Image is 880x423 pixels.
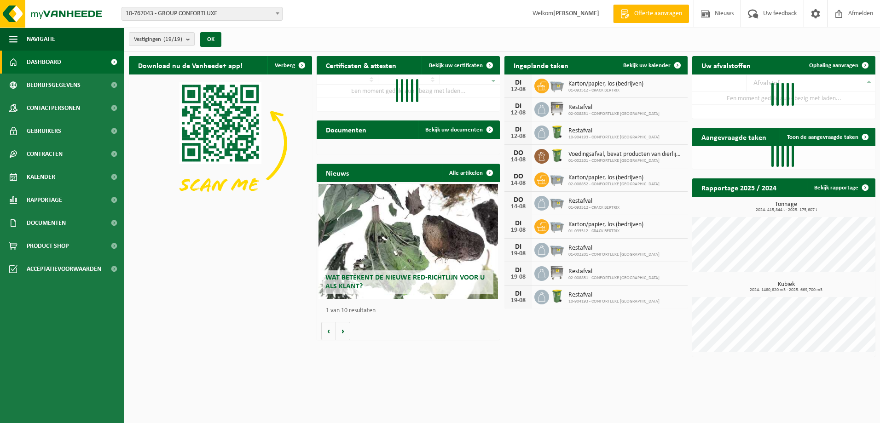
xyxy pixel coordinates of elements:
span: 01-093512 - CRACK BERTRIX [568,229,643,234]
div: DI [509,267,527,274]
img: WB-2500-GAL-GY-01 [549,194,565,210]
span: Offerte aanvragen [632,9,684,18]
div: 12-08 [509,86,527,93]
a: Bekijk uw documenten [418,120,499,139]
a: Alle artikelen [442,164,499,182]
div: 19-08 [509,227,527,234]
span: 01-002201 - CONFORTLUXE [GEOGRAPHIC_DATA] [568,252,660,257]
span: 01-093512 - CRACK BERTRIX [568,88,643,93]
h2: Nieuws [317,164,358,182]
span: Voedingsafval, bevat producten van dierlijke oorsprong, onverpakt, categorie 3 [568,151,683,158]
span: Bedrijfsgegevens [27,74,81,97]
a: Ophaling aanvragen [802,56,874,74]
img: WB-1100-GAL-GY-02 [549,265,565,280]
img: Download de VHEPlus App [129,74,312,212]
span: Ophaling aanvragen [809,63,858,69]
img: WB-0240-HPE-GN-50 [549,148,565,163]
span: 10-767043 - GROUP CONFORTLUXE [122,7,283,21]
h2: Certificaten & attesten [317,56,405,74]
span: Verberg [275,63,295,69]
span: Product Shop [27,234,69,257]
span: 02-008852 - CONFORTLUXE [GEOGRAPHIC_DATA] [568,182,660,187]
a: Bekijk rapportage [807,178,874,197]
div: DO [509,173,527,180]
a: Bekijk uw kalender [616,56,687,74]
img: WB-0240-HPE-GN-50 [549,124,565,140]
a: Wat betekent de nieuwe RED-richtlijn voor u als klant? [318,184,498,299]
div: 14-08 [509,157,527,163]
span: Restafval [568,292,660,299]
div: DI [509,126,527,133]
span: Karton/papier, los (bedrijven) [568,174,660,182]
div: 19-08 [509,251,527,257]
span: Restafval [568,104,660,111]
img: WB-2500-GAL-GY-01 [549,241,565,257]
button: Vorige [321,322,336,340]
span: Contracten [27,143,63,166]
p: 1 van 10 resultaten [326,308,495,314]
strong: [PERSON_NAME] [553,10,599,17]
button: Verberg [267,56,311,74]
span: Vestigingen [134,33,182,46]
span: 02-008851 - CONFORTLUXE [GEOGRAPHIC_DATA] [568,111,660,117]
button: OK [200,32,221,47]
span: 10-904193 - CONFORTLUXE [GEOGRAPHIC_DATA] [568,135,660,140]
span: Restafval [568,245,660,252]
button: Volgende [336,322,350,340]
div: 14-08 [509,204,527,210]
span: Restafval [568,198,619,205]
span: Karton/papier, los (bedrijven) [568,221,643,229]
span: 02-008851 - CONFORTLUXE [GEOGRAPHIC_DATA] [568,275,660,281]
span: 10-767043 - GROUP CONFORTLUXE [122,7,282,20]
img: WB-1100-GAL-GY-02 [549,101,565,116]
span: Dashboard [27,51,61,74]
h2: Rapportage 2025 / 2024 [692,178,786,196]
div: DO [509,196,527,204]
div: DO [509,149,527,157]
div: DI [509,290,527,297]
span: Bekijk uw documenten [425,127,483,133]
div: 19-08 [509,274,527,280]
h3: Kubiek [697,281,875,292]
img: WB-2500-GAL-GY-01 [549,171,565,187]
div: 14-08 [509,180,527,187]
h2: Download nu de Vanheede+ app! [129,56,252,74]
count: (19/19) [163,36,182,42]
span: Toon de aangevraagde taken [787,134,858,140]
span: Restafval [568,127,660,135]
div: 12-08 [509,133,527,140]
span: Contactpersonen [27,97,80,120]
a: Toon de aangevraagde taken [780,128,874,146]
span: Gebruikers [27,120,61,143]
div: DI [509,103,527,110]
span: Rapportage [27,189,62,211]
div: DI [509,79,527,86]
img: WB-2500-GAL-GY-01 [549,77,565,93]
span: Acceptatievoorwaarden [27,257,101,280]
a: Bekijk uw certificaten [422,56,499,74]
span: 10-904193 - CONFORTLUXE [GEOGRAPHIC_DATA] [568,299,660,304]
span: 2024: 415,844 t - 2025: 175,607 t [697,208,875,212]
span: Karton/papier, los (bedrijven) [568,80,643,88]
span: Restafval [568,268,660,275]
div: 12-08 [509,110,527,116]
img: WB-2500-GAL-GY-01 [549,218,565,234]
span: Navigatie [27,28,55,51]
button: Vestigingen(19/19) [129,32,195,46]
span: Bekijk uw certificaten [429,63,483,69]
span: 01-002201 - CONFORTLUXE [GEOGRAPHIC_DATA] [568,158,683,164]
span: Documenten [27,211,66,234]
h2: Documenten [317,120,376,138]
h2: Ingeplande taken [504,56,578,74]
span: 01-093512 - CRACK BERTRIX [568,205,619,211]
img: WB-0240-HPE-GN-50 [549,288,565,304]
span: 2024: 1480,820 m3 - 2025: 669,700 m3 [697,288,875,292]
span: Wat betekent de nieuwe RED-richtlijn voor u als klant? [325,274,485,290]
h3: Tonnage [697,201,875,212]
h2: Aangevraagde taken [692,128,776,146]
div: DI [509,220,527,227]
div: 19-08 [509,297,527,304]
a: Offerte aanvragen [613,5,689,23]
h2: Uw afvalstoffen [692,56,760,74]
div: DI [509,243,527,251]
